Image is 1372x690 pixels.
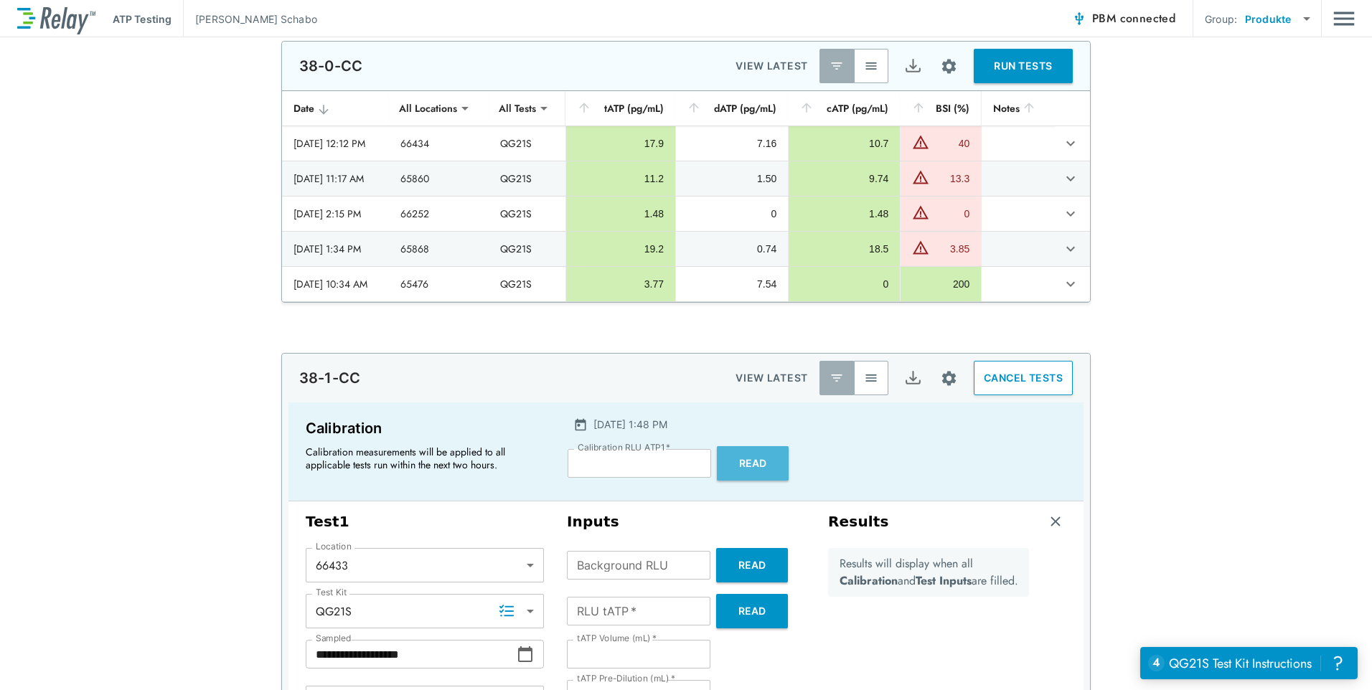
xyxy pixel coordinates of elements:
button: Site setup [930,47,968,85]
button: Export [896,361,930,395]
td: 65476 [389,267,488,301]
div: [DATE] 11:17 AM [293,171,377,186]
b: Test Inputs [916,572,972,589]
button: RUN TESTS [974,49,1073,83]
label: Location [316,542,352,552]
div: 10.7 [800,136,888,151]
p: [DATE] 1:48 PM [593,417,667,432]
img: Export Icon [904,57,922,75]
div: 3.77 [578,277,664,291]
div: [DATE] 2:15 PM [293,207,377,221]
input: Choose date, selected date is Oct 8, 2025 [306,640,517,668]
img: Settings Icon [940,57,958,75]
div: 0 [800,277,888,291]
button: Read [717,446,789,481]
div: cATP (pg/mL) [799,100,888,117]
label: Calibration RLU ATP1 [578,443,670,453]
td: 66252 [389,197,488,231]
button: Main menu [1333,5,1355,32]
button: Site setup [930,359,968,397]
img: Warning [912,133,929,151]
div: BSI (%) [911,100,969,117]
img: Latest [830,59,844,73]
img: View All [864,371,878,385]
p: Results will display when all and are filled. [840,555,1018,590]
div: 17.9 [578,136,664,151]
button: expand row [1058,237,1083,261]
button: expand row [1058,272,1083,296]
td: QG21S [489,267,565,301]
div: 1.50 [687,171,776,186]
div: 7.54 [687,277,776,291]
div: 200 [912,277,969,291]
img: View All [864,59,878,73]
span: PBM [1092,9,1175,29]
span: connected [1120,10,1176,27]
b: Calibration [840,572,898,589]
div: 11.2 [578,171,664,186]
h3: Results [828,513,889,531]
div: 13.3 [933,171,969,186]
h3: Test 1 [306,513,544,531]
button: Read [716,594,788,628]
td: 65868 [389,232,488,266]
img: Warning [912,239,929,256]
p: VIEW LATEST [736,369,808,387]
img: Drawer Icon [1333,5,1355,32]
div: 18.5 [800,242,888,256]
p: [PERSON_NAME] Schabo [195,11,317,27]
p: ATP Testing [113,11,171,27]
img: Remove [1048,514,1063,529]
div: All Tests [489,94,546,123]
div: 19.2 [578,242,664,256]
div: [DATE] 1:34 PM [293,242,377,256]
label: Test Kit [316,587,347,597]
table: sticky table [282,91,1090,302]
div: All Locations [389,94,467,123]
td: QG21S [489,126,565,161]
div: Notes [993,100,1043,117]
img: Calender Icon [573,417,588,432]
img: Export Icon [904,369,922,387]
div: 1.48 [578,207,664,221]
td: QG21S [489,161,565,196]
td: QG21S [489,197,565,231]
td: 65860 [389,161,488,196]
img: LuminUltra Relay [17,4,95,34]
th: Date [282,91,389,126]
div: 0 [933,207,969,221]
p: VIEW LATEST [736,57,808,75]
div: 7.16 [687,136,776,151]
img: Connected Icon [1072,11,1086,26]
div: 40 [933,136,969,151]
div: 0 [687,207,776,221]
img: Latest [830,371,844,385]
div: [DATE] 10:34 AM [293,277,377,291]
td: QG21S [489,232,565,266]
div: 0.74 [687,242,776,256]
button: expand row [1058,131,1083,156]
button: expand row [1058,202,1083,226]
button: CANCEL TESTS [974,361,1073,395]
label: tATP Volume (mL) [577,633,657,643]
label: Sampled [316,633,352,643]
p: 38-0-CC [299,57,362,75]
div: [DATE] 12:12 PM [293,136,377,151]
div: 3.85 [933,242,969,256]
button: Read [716,548,788,582]
button: Export [896,49,930,83]
p: Calibration measurements will be applied to all applicable tests run within the next two hours. [306,445,535,471]
h3: Inputs [567,513,805,531]
div: 66433 [306,551,544,580]
label: tATP Pre-Dilution (mL) [577,674,675,684]
td: 66434 [389,126,488,161]
div: 1.48 [800,207,888,221]
div: 9.74 [800,171,888,186]
p: 38-1-CC [299,369,360,387]
img: Warning [912,169,929,186]
button: PBM connected [1066,4,1181,33]
div: dATP (pg/mL) [687,100,776,117]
